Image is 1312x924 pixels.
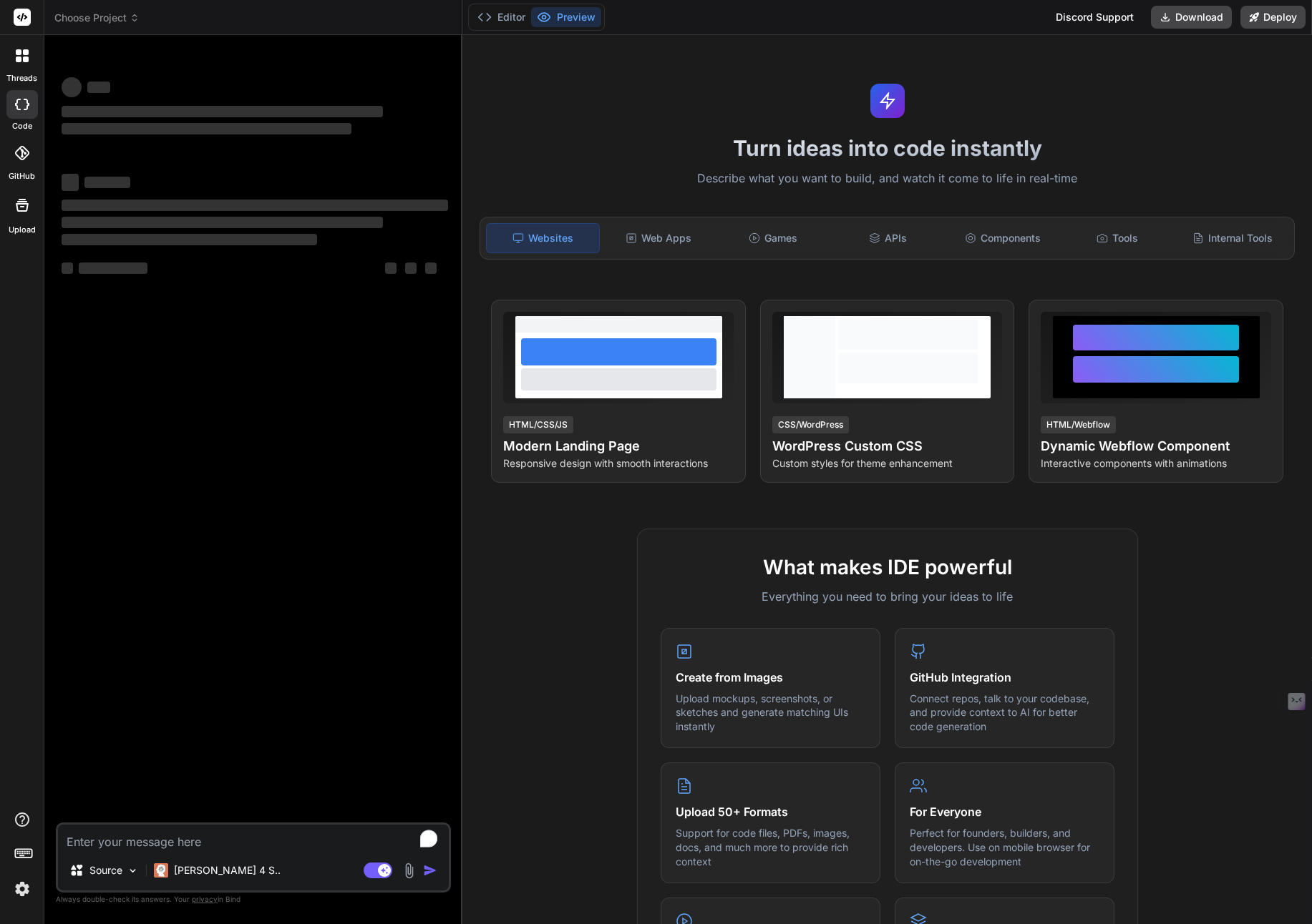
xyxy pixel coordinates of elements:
p: Support for code files, PDFs, images, docs, and much more to provide rich context [676,826,865,868]
div: HTML/Webflow [1041,416,1116,433]
img: icon [423,863,437,878]
button: Deploy [1240,6,1306,29]
span: privacy [192,895,218,903]
span: ‌ [62,123,351,134]
div: Games [717,223,829,253]
span: ‌ [425,262,437,274]
label: GitHub [9,170,35,182]
div: Web Apps [603,223,714,253]
label: Upload [9,224,36,236]
span: ‌ [405,262,417,274]
p: Always double-check its answers. Your in Bind [56,893,451,906]
div: Internal Tools [1177,223,1288,253]
div: Tools [1061,223,1173,253]
span: ‌ [62,106,383,117]
label: code [12,120,32,132]
p: Everything you need to bring your ideas to life [661,588,1114,605]
span: ‌ [62,200,448,211]
p: Perfect for founders, builders, and developers. Use on mobile browser for on-the-go development [910,826,1099,868]
div: Websites [486,223,599,253]
h4: GitHub Integration [910,669,1099,686]
span: ‌ [79,262,147,274]
p: [PERSON_NAME] 4 S.. [174,863,281,878]
div: Discord Support [1047,6,1142,29]
h1: Turn ideas into code instantly [471,135,1303,161]
img: settings [10,877,34,901]
span: ‌ [62,77,82,97]
span: ‌ [385,262,397,274]
button: Download [1151,6,1232,29]
h4: Dynamic Webflow Component [1041,436,1271,456]
div: CSS/WordPress [772,416,849,433]
p: Connect repos, talk to your codebase, and provide context to AI for better code generation [910,692,1099,734]
h4: Create from Images [676,669,865,686]
p: Interactive components with animations [1041,456,1271,471]
button: Preview [531,7,601,27]
span: ‌ [87,82,110,93]
button: Editor [472,7,531,27]
h2: What makes IDE powerful [661,552,1114,582]
p: Describe what you want to build, and watch it come to life in real-time [471,169,1303,188]
img: attachment [401,862,417,879]
h4: Modern Landing Page [503,436,734,456]
img: Claude 4 Sonnet [154,863,168,878]
p: Custom styles for theme enhancement [772,456,1003,471]
h4: Upload 50+ Formats [676,803,865,820]
p: Source [89,863,122,878]
span: ‌ [62,234,317,245]
p: Upload mockups, screenshots, or sketches and generate matching UIs instantly [676,692,865,734]
img: Pick Models [127,865,139,877]
span: ‌ [62,217,383,228]
span: ‌ [62,174,79,191]
h4: For Everyone [910,803,1099,820]
span: Choose Project [54,11,140,25]
div: Components [947,223,1059,253]
div: APIs [832,223,944,253]
span: ‌ [84,177,130,188]
textarea: To enrich screen reader interactions, please activate Accessibility in Grammarly extension settings [58,825,449,850]
div: HTML/CSS/JS [503,416,573,433]
span: ‌ [62,262,73,274]
p: Responsive design with smooth interactions [503,456,734,471]
label: threads [6,72,37,84]
h4: WordPress Custom CSS [772,436,1003,456]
